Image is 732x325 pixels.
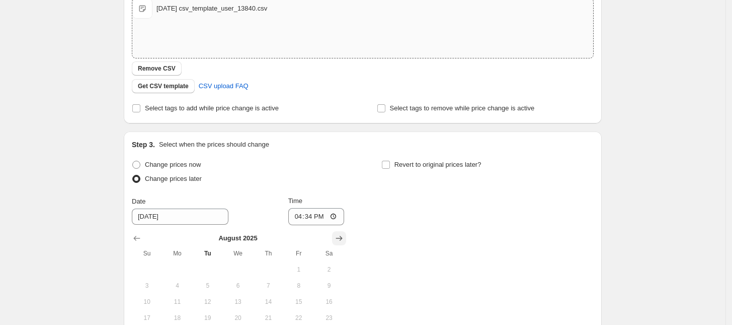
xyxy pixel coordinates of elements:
[314,245,344,262] th: Saturday
[257,314,279,322] span: 21
[284,278,314,294] button: Friday August 8 2025
[132,79,195,93] button: Get CSV template
[138,82,189,90] span: Get CSV template
[132,278,162,294] button: Sunday August 3 2025
[132,294,162,310] button: Sunday August 10 2025
[132,209,228,225] input: 8/26/2025
[223,245,253,262] th: Wednesday
[132,198,145,205] span: Date
[136,249,158,257] span: Su
[199,81,249,91] span: CSV upload FAQ
[288,298,310,306] span: 15
[136,282,158,290] span: 3
[166,298,188,306] span: 11
[314,278,344,294] button: Saturday August 9 2025
[197,249,219,257] span: Tu
[197,282,219,290] span: 5
[159,140,269,150] p: Select when the prices should change
[227,282,249,290] span: 6
[166,314,188,322] span: 18
[284,262,314,278] button: Friday August 1 2025
[162,278,192,294] button: Monday August 4 2025
[136,314,158,322] span: 17
[193,278,223,294] button: Tuesday August 5 2025
[288,208,345,225] input: 12:00
[288,282,310,290] span: 8
[193,245,223,262] th: Tuesday
[138,64,176,73] span: Remove CSV
[257,282,279,290] span: 7
[288,197,302,205] span: Time
[318,249,340,257] span: Sa
[223,278,253,294] button: Wednesday August 6 2025
[132,61,182,76] button: Remove CSV
[132,245,162,262] th: Sunday
[332,231,346,245] button: Show next month, September 2025
[288,266,310,274] span: 1
[136,298,158,306] span: 10
[394,161,481,168] span: Revert to original prices later?
[197,298,219,306] span: 12
[162,294,192,310] button: Monday August 11 2025
[314,262,344,278] button: Saturday August 2 2025
[156,4,267,14] div: [DATE] csv_template_user_13840.csv
[390,104,535,112] span: Select tags to remove while price change is active
[227,314,249,322] span: 20
[193,78,255,94] a: CSV upload FAQ
[166,249,188,257] span: Mo
[145,104,279,112] span: Select tags to add while price change is active
[288,249,310,257] span: Fr
[166,282,188,290] span: 4
[130,231,144,245] button: Show previous month, July 2025
[253,278,283,294] button: Thursday August 7 2025
[253,245,283,262] th: Thursday
[253,294,283,310] button: Thursday August 14 2025
[227,249,249,257] span: We
[284,245,314,262] th: Friday
[193,294,223,310] button: Tuesday August 12 2025
[288,314,310,322] span: 22
[145,161,201,168] span: Change prices now
[318,314,340,322] span: 23
[318,266,340,274] span: 2
[227,298,249,306] span: 13
[318,298,340,306] span: 16
[318,282,340,290] span: 9
[284,294,314,310] button: Friday August 15 2025
[257,249,279,257] span: Th
[197,314,219,322] span: 19
[314,294,344,310] button: Saturday August 16 2025
[162,245,192,262] th: Monday
[132,140,155,150] h2: Step 3.
[145,175,202,182] span: Change prices later
[257,298,279,306] span: 14
[223,294,253,310] button: Wednesday August 13 2025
